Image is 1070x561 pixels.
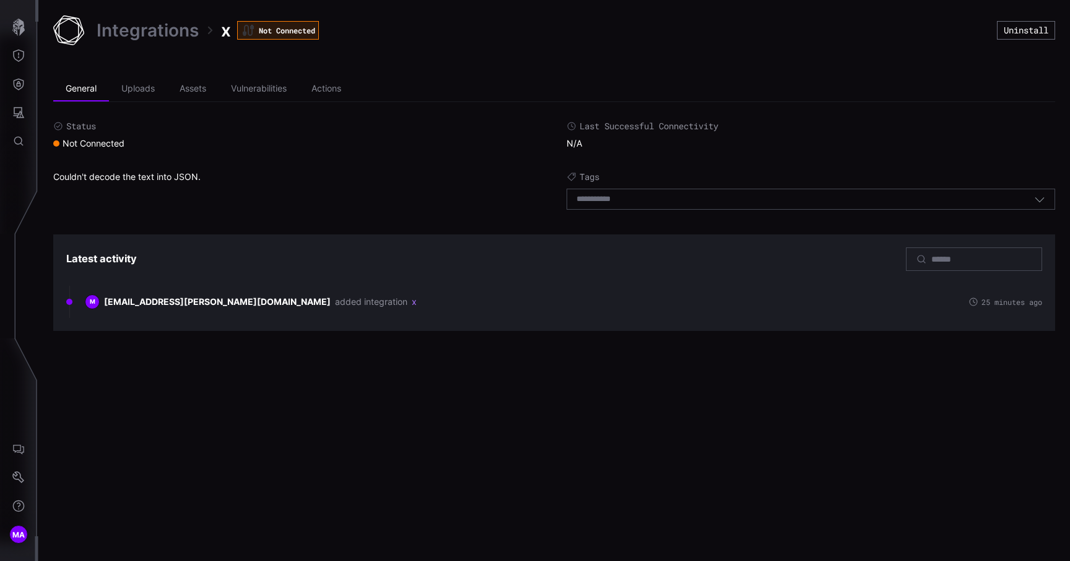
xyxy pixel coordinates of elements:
span: Last Successful Connectivity [580,121,718,132]
div: Not Connected [237,21,319,40]
span: N/A [567,138,582,148]
img: Tenable SC [53,15,84,46]
span: Status [66,121,96,132]
span: added integration [335,296,407,307]
div: Not Connected [53,138,124,149]
button: Toggle options menu [1034,194,1045,205]
a: x [412,296,417,307]
li: Vulnerabilities [219,77,299,101]
strong: [EMAIL_ADDRESS][PERSON_NAME][DOMAIN_NAME] [104,296,331,307]
button: MA [1,520,37,549]
span: Tags [580,171,599,182]
span: MA [12,528,25,541]
div: Couldn't decode the text into JSON. [53,171,542,216]
a: Integrations [97,19,199,41]
span: M [90,298,95,306]
li: Uploads [109,77,167,101]
li: General [53,77,109,101]
span: x [221,19,231,41]
span: 25 minutes ago [981,298,1042,306]
li: Actions [299,77,354,101]
button: Uninstall [997,21,1055,40]
li: Assets [167,77,219,101]
h3: Latest activity [66,252,137,265]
